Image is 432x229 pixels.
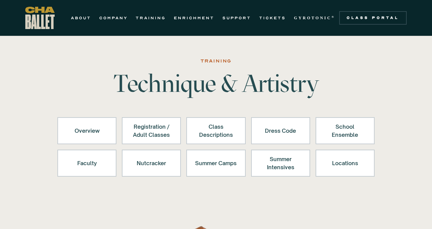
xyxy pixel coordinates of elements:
a: School Ensemble [316,117,375,144]
a: home [25,7,55,29]
a: COMPANY [99,14,128,22]
a: ENRICHMENT [174,14,214,22]
div: Class Descriptions [195,123,237,139]
a: GYROTONIC® [294,14,335,22]
sup: ® [331,15,335,19]
a: Summer Camps [186,150,245,177]
a: Overview [57,117,116,144]
div: Training [200,57,232,65]
a: Class Descriptions [186,117,245,144]
a: Faculty [57,150,116,177]
div: Dress Code [260,123,301,139]
h1: Technique & Artistry [111,71,321,96]
a: Nutcracker [122,150,181,177]
div: Nutcracker [131,155,172,171]
div: Summer Intensives [260,155,301,171]
div: Faculty [66,155,108,171]
a: Class Portal [339,11,407,25]
a: TICKETS [259,14,286,22]
div: Overview [66,123,108,139]
a: ABOUT [71,14,91,22]
a: TRAINING [136,14,166,22]
div: Registration / Adult Classes [131,123,172,139]
strong: GYROTONIC [294,16,331,20]
div: Summer Camps [195,155,237,171]
a: SUPPORT [222,14,251,22]
div: School Ensemble [324,123,366,139]
div: Class Portal [343,15,403,21]
a: Locations [316,150,375,177]
a: Summer Intensives [251,150,310,177]
a: Registration /Adult Classes [122,117,181,144]
a: Dress Code [251,117,310,144]
div: Locations [324,155,366,171]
